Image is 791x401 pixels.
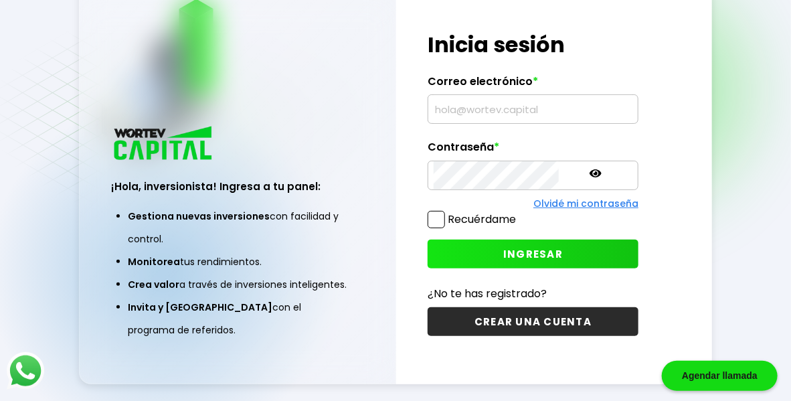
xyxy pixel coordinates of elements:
span: Crea valor [128,278,179,291]
a: Olvidé mi contraseña [533,197,638,210]
input: hola@wortev.capital [434,95,632,123]
span: Invita y [GEOGRAPHIC_DATA] [128,301,272,314]
label: Correo electrónico [428,75,638,95]
li: con facilidad y control. [128,205,347,250]
p: ¿No te has registrado? [428,285,638,302]
img: logos_whatsapp-icon.242b2217.svg [7,352,44,390]
span: Gestiona nuevas inversiones [128,210,270,223]
button: INGRESAR [428,240,638,268]
li: a través de inversiones inteligentes. [128,273,347,296]
li: con el programa de referidos. [128,296,347,341]
div: Agendar llamada [662,361,778,391]
img: logo_wortev_capital [111,125,217,164]
h3: ¡Hola, inversionista! Ingresa a tu panel: [111,179,363,194]
h1: Inicia sesión [428,29,638,61]
a: ¿No te has registrado?CREAR UNA CUENTA [428,285,638,336]
button: CREAR UNA CUENTA [428,307,638,336]
span: Monitorea [128,255,180,268]
label: Recuérdame [448,212,516,227]
span: INGRESAR [503,247,563,261]
li: tus rendimientos. [128,250,347,273]
label: Contraseña [428,141,638,161]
